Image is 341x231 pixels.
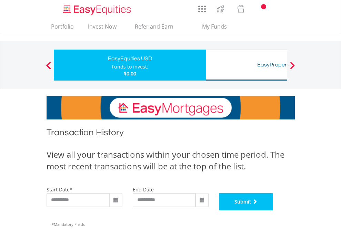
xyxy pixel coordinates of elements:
a: FAQ's and Support [269,2,286,15]
a: Home page [60,2,134,15]
img: vouchers-v2.svg [235,3,247,14]
h1: Transaction History [47,126,295,142]
a: Vouchers [231,2,251,14]
button: Submit [219,193,273,210]
div: EasyEquities USD [58,54,202,63]
img: EasyEquities_Logo.png [62,4,134,15]
a: AppsGrid [194,2,210,13]
span: Refer and Earn [135,23,173,30]
div: View all your transactions within your chosen time period. The most recent transactions will be a... [47,149,295,172]
span: My Funds [192,22,237,31]
a: Portfolio [48,23,77,34]
img: thrive-v2.svg [215,3,226,14]
label: end date [133,186,154,193]
label: start date [47,186,70,193]
button: Next [285,65,299,72]
div: Funds to invest: [112,63,148,70]
a: Invest Now [85,23,119,34]
span: Mandatory Fields [52,222,85,227]
a: Notifications [251,2,269,15]
button: Previous [42,65,56,72]
a: My Profile [286,2,304,17]
span: $0.00 [124,70,136,77]
img: grid-menu-icon.svg [198,5,206,13]
a: Refer and Earn [128,23,181,34]
img: EasyMortage Promotion Banner [47,96,295,119]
